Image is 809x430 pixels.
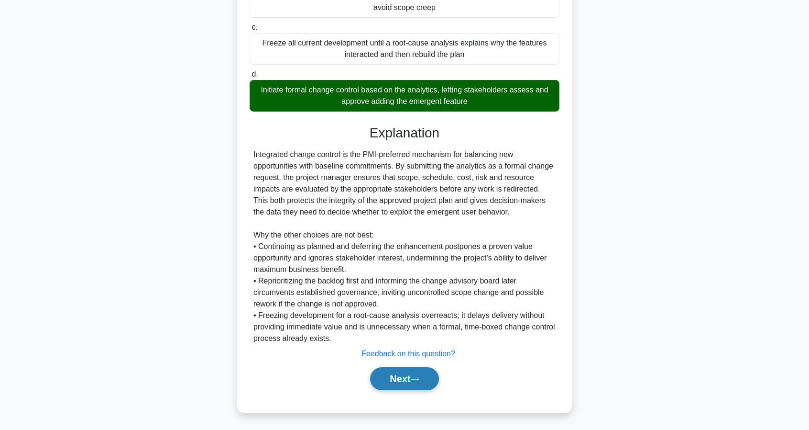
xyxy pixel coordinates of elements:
div: Integrated change control is the PMI-preferred mechanism for balancing new opportunities with bas... [253,149,556,344]
button: Next [370,367,438,390]
span: c. [251,23,257,31]
h3: Explanation [255,125,554,141]
a: Feedback on this question? [361,350,455,358]
div: Initiate formal change control based on the analytics, letting stakeholders assess and approve ad... [250,80,559,112]
div: Freeze all current development until a root-cause analysis explains why the features interacted a... [250,33,559,65]
span: d. [251,70,258,78]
